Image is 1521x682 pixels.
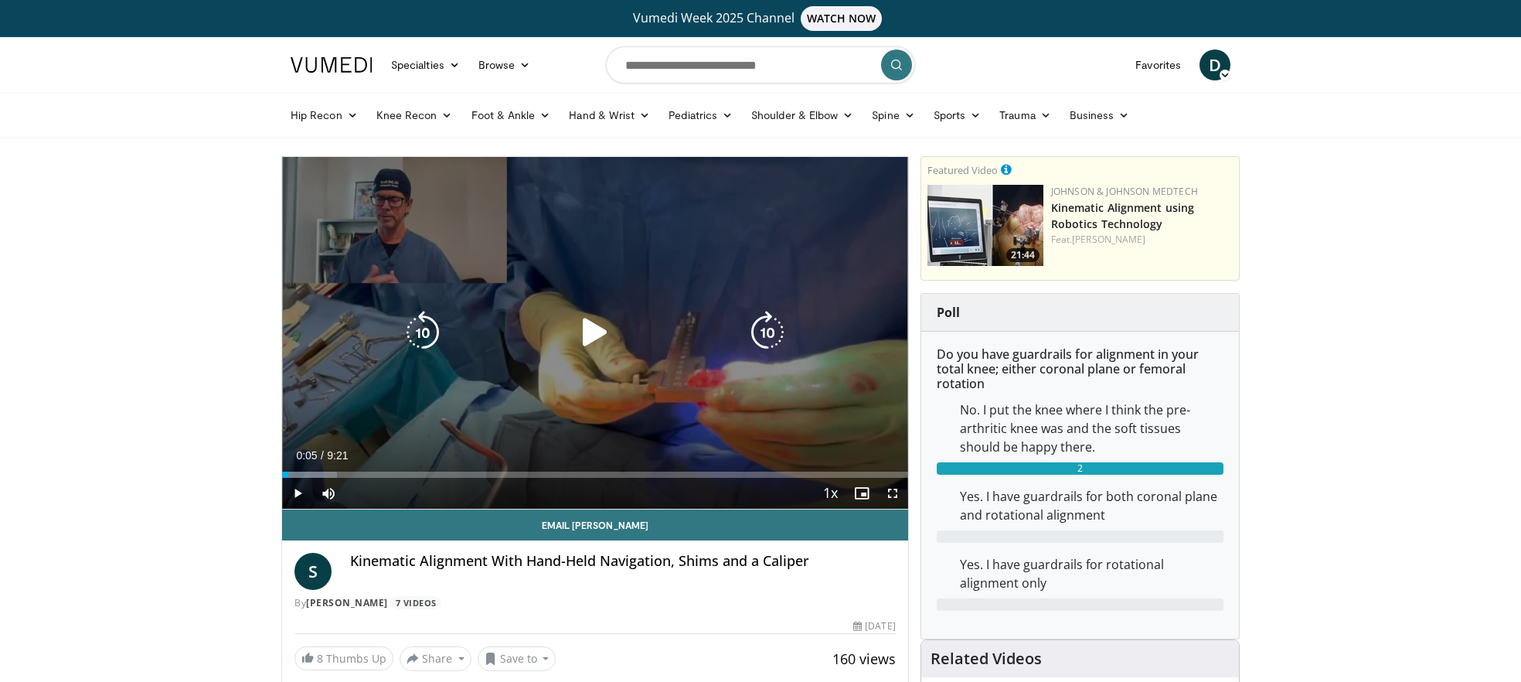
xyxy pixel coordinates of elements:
[306,596,388,609] a: [PERSON_NAME]
[367,100,462,131] a: Knee Recon
[606,46,915,84] input: Search topics, interventions
[832,650,896,668] span: 160 views
[469,49,540,80] a: Browse
[321,449,324,462] span: /
[937,462,1223,475] div: 2
[1199,49,1230,80] a: D
[291,57,373,73] img: VuMedi Logo
[281,100,367,131] a: Hip Recon
[742,100,863,131] a: Shoulder & Elbow
[462,100,560,131] a: Foot & Ankle
[927,163,998,177] small: Featured Video
[313,478,344,509] button: Mute
[317,651,323,666] span: 8
[282,478,313,509] button: Play
[294,646,393,670] a: 8 Thumbs Up
[294,596,896,610] div: By
[294,553,332,590] a: S
[1072,233,1145,246] a: [PERSON_NAME]
[350,553,896,570] h4: Kinematic Alignment With Hand-Held Navigation, Shims and a Caliper
[560,100,659,131] a: Hand & Wrist
[927,185,1043,266] a: 21:44
[659,100,742,131] a: Pediatrics
[990,100,1060,131] a: Trauma
[282,472,908,478] div: Progress Bar
[293,6,1228,31] a: Vumedi Week 2025 ChannelWATCH NOW
[1051,185,1198,198] a: Johnson & Johnson MedTech
[1051,200,1195,231] a: Kinematic Alignment using Robotics Technology
[1006,248,1040,262] span: 21:44
[937,304,960,321] strong: Poll
[948,487,1235,524] dd: Yes. I have guardrails for both coronal plane and rotational alignment
[382,49,469,80] a: Specialties
[924,100,991,131] a: Sports
[390,596,441,609] a: 7 Videos
[478,646,556,671] button: Save to
[931,650,1042,668] h4: Related Videos
[815,478,846,509] button: Playback Rate
[801,6,883,31] span: WATCH NOW
[327,449,348,462] span: 9:21
[296,449,317,462] span: 0:05
[948,401,1235,456] dd: No. I put the knee where I think the pre-arthritic knee was and the soft tissues should be happy ...
[282,510,908,540] a: Email [PERSON_NAME]
[400,646,471,671] button: Share
[937,347,1223,392] h6: Do you have guardrails for alignment in your total knee; either coronal plane or femoral rotation
[853,619,895,633] div: [DATE]
[1060,100,1139,131] a: Business
[282,157,908,510] video-js: Video Player
[1126,49,1190,80] a: Favorites
[1051,233,1233,247] div: Feat.
[863,100,924,131] a: Spine
[846,478,877,509] button: Enable picture-in-picture mode
[927,185,1043,266] img: 85482610-0380-4aae-aa4a-4a9be0c1a4f1.150x105_q85_crop-smart_upscale.jpg
[877,478,908,509] button: Fullscreen
[948,555,1235,592] dd: Yes. I have guardrails for rotational alignment only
